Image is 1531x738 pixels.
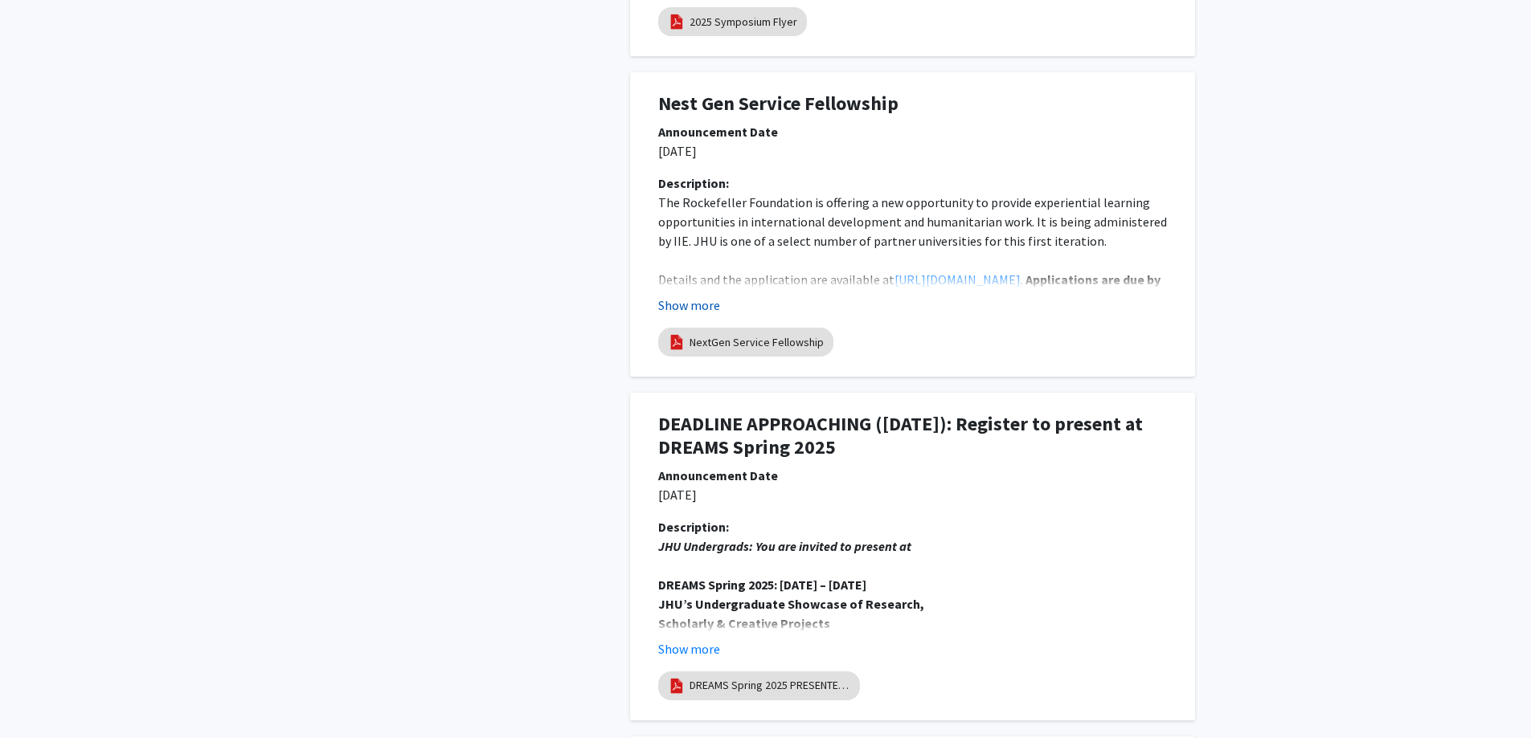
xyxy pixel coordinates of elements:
[12,666,68,726] iframe: Chat
[668,13,686,31] img: pdf_icon.png
[894,271,1023,287] a: [URL][DOMAIN_NAME].
[690,14,797,31] a: 2025 Symposium Flyer
[658,122,1167,141] div: Announcement Date
[658,639,720,658] button: Show more
[658,141,1167,161] p: [DATE]
[658,596,924,612] strong: JHU’s Undergraduate Showcase of Research,
[658,577,866,593] strong: DREAMS Spring 2025: [DATE] – [DATE]
[658,413,1167,459] h1: DEADLINE APPROACHING ([DATE]): Register to present at DREAMS Spring 2025
[658,538,911,554] em: JHU Undergrads: You are invited to present at
[658,270,1167,308] p: Details and the application are available at .
[658,615,830,631] strong: Scholarly & Creative Projects
[658,296,720,315] button: Show more
[658,485,1167,504] p: [DATE]
[658,193,1167,251] p: The Rockefeller Foundation is offering a new opportunity to provide experiential learning opportu...
[668,333,686,351] img: pdf_icon.png
[668,677,686,695] img: pdf_icon.png
[690,677,850,694] a: DREAMS Spring 2025 PRESENTER Registration
[658,92,1167,116] h1: Nest Gen Service Fellowship
[658,466,1167,485] div: Announcement Date
[690,334,824,351] a: NextGen Service Fellowship
[658,173,1167,193] div: Description:
[658,517,1167,536] div: Description:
